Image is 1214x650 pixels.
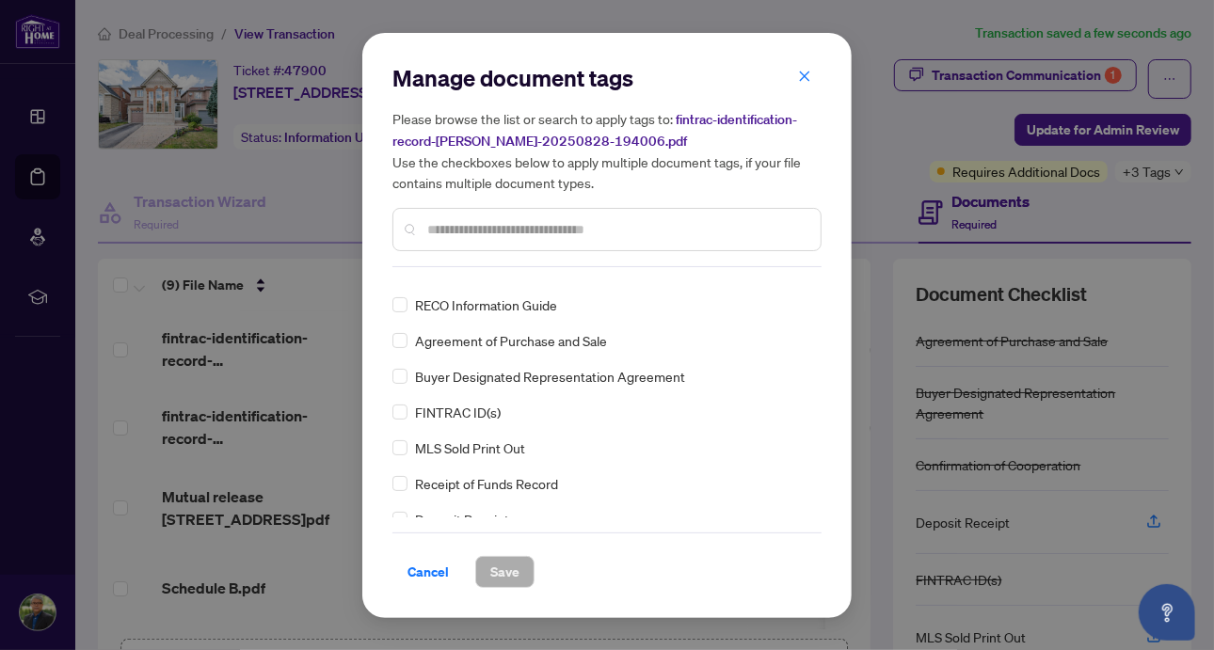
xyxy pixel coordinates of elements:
span: Receipt of Funds Record [415,473,558,494]
span: close [798,70,811,83]
h2: Manage document tags [392,63,822,93]
button: Open asap [1139,584,1195,641]
span: Cancel [407,557,449,587]
span: RECO Information Guide [415,294,557,315]
span: FINTRAC ID(s) [415,402,501,422]
span: Buyer Designated Representation Agreement [415,366,685,387]
h5: Please browse the list or search to apply tags to: Use the checkboxes below to apply multiple doc... [392,108,822,193]
span: fintrac-identification-record-[PERSON_NAME]-20250828-194006.pdf [392,111,797,150]
span: Agreement of Purchase and Sale [415,330,607,351]
span: MLS Sold Print Out [415,437,525,458]
span: Deposit Receipt [415,509,509,530]
button: Cancel [392,556,464,588]
button: Save [475,556,535,588]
